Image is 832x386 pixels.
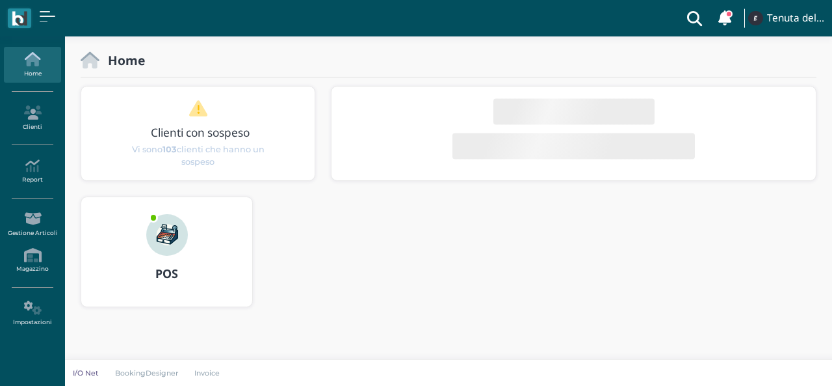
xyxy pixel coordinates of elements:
iframe: Help widget launcher [740,346,821,375]
img: ... [146,214,188,256]
h2: Home [99,53,145,67]
b: 103 [162,144,177,154]
a: Clienti con sospeso Vi sono103clienti che hanno un sospeso [106,100,290,168]
a: Report [4,154,60,189]
a: Magazzino [4,243,60,279]
a: ... POS [81,197,253,323]
img: logo [12,11,27,26]
img: ... [748,11,762,25]
h3: Clienti con sospeso [109,126,292,139]
a: ... Tenuta del Barco [746,3,824,34]
b: POS [155,266,178,281]
a: Home [4,47,60,83]
a: Clienti [4,100,60,136]
span: Vi sono clienti che hanno un sospeso [129,143,267,167]
a: Gestione Articoli [4,206,60,242]
h4: Tenuta del Barco [767,13,824,24]
a: Impostazioni [4,296,60,331]
div: 1 / 1 [81,87,315,180]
